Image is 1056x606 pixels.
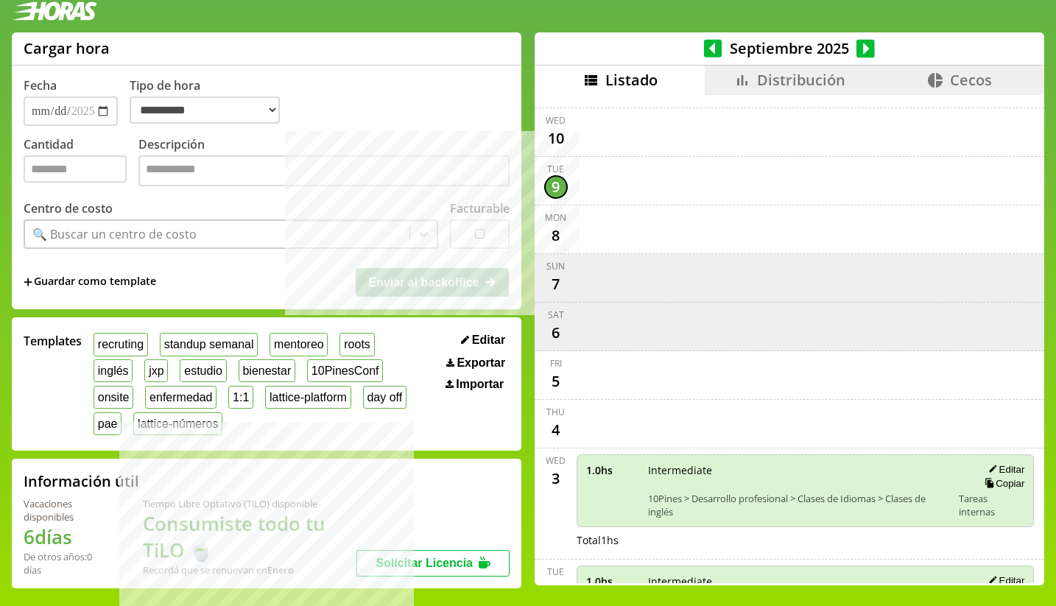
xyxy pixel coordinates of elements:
span: +Guardar como template [24,274,156,290]
span: Solicitar Licencia [376,557,473,569]
label: Facturable [450,200,510,216]
div: 9 [544,175,568,199]
button: day off [363,386,406,409]
div: scrollable content [535,95,1044,583]
label: Centro de costo [24,200,113,216]
button: inglés [94,359,133,382]
label: Tipo de hora [130,77,292,126]
div: Thu [546,406,565,418]
button: Copiar [980,477,1024,490]
span: Intermediate [648,463,948,477]
h1: Consumiste todo tu TiLO 🍵 [143,510,357,563]
button: estudio [180,359,226,382]
button: Exportar [442,356,510,370]
textarea: Descripción [138,155,510,186]
span: Exportar [457,356,505,370]
div: 🔍 Buscar un centro de costo [32,226,197,242]
label: Cantidad [24,136,138,190]
div: Tiempo Libre Optativo (TiLO) disponible [143,497,357,510]
button: 10PinesConf [307,359,383,382]
div: 5 [544,370,568,393]
span: 10Pines > Desarrollo profesional > Clases de Idiomas > Clases de inglés [648,492,948,518]
div: Tue [547,566,564,578]
button: Editar [457,333,510,348]
button: mentoreo [270,333,328,356]
button: Editar [984,574,1024,587]
div: 10 [544,127,568,150]
div: 8 [544,224,568,247]
b: Enero [267,563,294,577]
div: 4 [544,418,568,442]
input: Cantidad [24,155,127,183]
button: onsite [94,386,133,409]
button: jxp [144,359,168,382]
div: De otros años: 0 días [24,550,108,577]
span: Listado [605,70,658,90]
button: pae [94,412,122,435]
label: Fecha [24,77,57,94]
span: Tareas internas [959,492,1025,518]
button: recruting [94,333,148,356]
img: logotipo [12,1,97,21]
span: 1.0 hs [586,463,638,477]
div: Recordá que se renuevan en [143,563,357,577]
button: Editar [984,463,1024,476]
div: Sun [546,260,565,272]
select: Tipo de hora [130,96,280,124]
div: 3 [544,467,568,490]
label: Descripción [138,136,510,190]
span: Septiembre 2025 [722,38,856,58]
div: Wed [546,454,566,467]
div: Fri [550,357,562,370]
button: Solicitar Licencia [356,550,510,577]
span: Templates [24,333,82,349]
div: Vacaciones disponibles [24,497,108,524]
button: roots [339,333,374,356]
h1: 6 días [24,524,108,550]
div: Wed [546,114,566,127]
div: Mon [545,211,566,224]
button: enfermedad [145,386,217,409]
div: Tue [547,163,564,175]
button: lattice-números [133,412,222,435]
button: bienestar [239,359,295,382]
button: standup semanal [160,333,258,356]
span: Importar [456,378,504,391]
button: 1:1 [228,386,253,409]
div: Total 1 hs [577,533,1035,547]
div: 6 [544,321,568,345]
span: 1.0 hs [586,574,638,588]
button: lattice-platform [265,386,351,409]
h2: Información útil [24,471,139,491]
div: 7 [544,272,568,296]
span: Cecos [950,70,992,90]
span: Intermediate [648,574,948,588]
div: 2 [544,578,568,602]
span: Editar [472,334,505,347]
span: + [24,274,32,290]
span: Distribución [757,70,845,90]
div: Sat [548,309,564,321]
h1: Cargar hora [24,38,110,58]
